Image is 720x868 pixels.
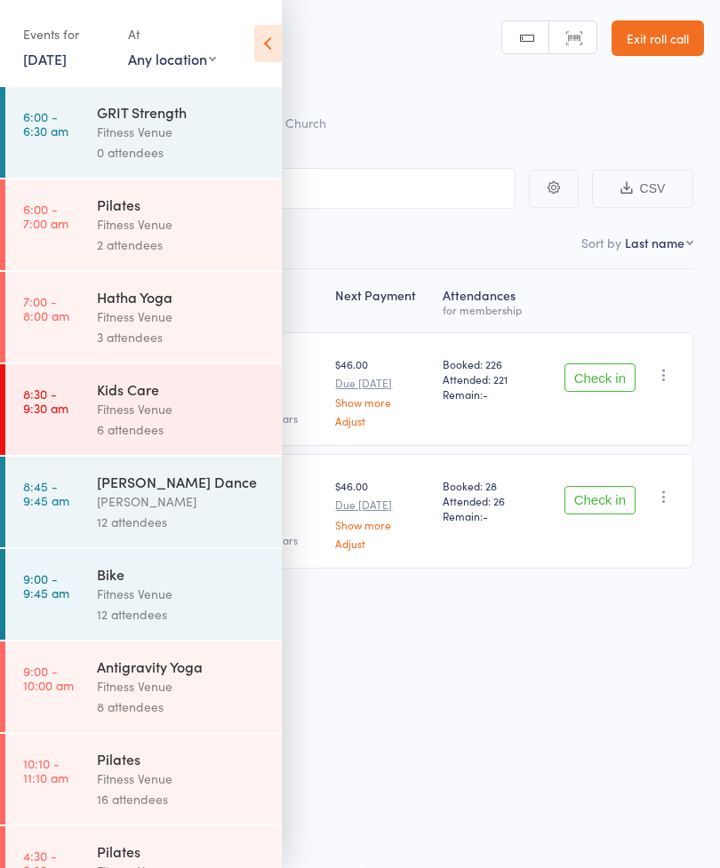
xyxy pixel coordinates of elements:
[23,664,74,692] time: 9:00 - 10:00 am
[23,20,110,49] div: Events for
[97,122,267,142] div: Fitness Venue
[97,287,267,307] div: Hatha Yoga
[97,419,267,440] div: 6 attendees
[625,234,684,251] div: Last name
[5,179,282,270] a: 6:00 -7:00 amPilatesFitness Venue2 attendees
[335,519,428,530] a: Show more
[5,272,282,362] a: 7:00 -8:00 amHatha YogaFitness Venue3 attendees
[5,641,282,732] a: 9:00 -10:00 amAntigravity YogaFitness Venue8 attendees
[97,697,267,717] div: 8 attendees
[592,170,693,208] button: CSV
[97,491,267,512] div: [PERSON_NAME]
[23,294,69,323] time: 7:00 - 8:00 am
[97,676,267,697] div: Fitness Venue
[97,379,267,399] div: Kids Care
[335,478,428,548] div: $46.00
[335,396,428,408] a: Show more
[335,356,428,426] div: $46.00
[97,604,267,625] div: 12 attendees
[97,102,267,122] div: GRIT Strength
[97,564,267,584] div: Bike
[443,304,533,315] div: for membership
[23,386,68,415] time: 8:30 - 9:30 am
[5,734,282,824] a: 10:10 -11:10 amPilatesFitness Venue16 attendees
[564,486,636,514] button: Check in
[97,512,267,532] div: 12 attendees
[23,202,68,230] time: 6:00 - 7:00 am
[23,49,67,68] a: [DATE]
[97,841,267,861] div: Pilates
[443,356,533,371] span: Booked: 226
[335,415,428,426] a: Adjust
[335,538,428,549] a: Adjust
[97,657,267,676] div: Antigravity Yoga
[23,479,69,507] time: 8:45 - 9:45 am
[97,472,267,491] div: [PERSON_NAME] Dance
[443,493,533,508] span: Attended: 26
[335,377,428,389] small: Due [DATE]
[97,399,267,419] div: Fitness Venue
[328,277,435,324] div: Next Payment
[128,20,216,49] div: At
[443,371,533,386] span: Attended: 221
[97,235,267,255] div: 2 attendees
[23,571,69,600] time: 9:00 - 9:45 am
[97,142,267,163] div: 0 attendees
[97,768,267,789] div: Fitness Venue
[483,508,488,523] span: -
[97,195,267,214] div: Pilates
[335,498,428,511] small: Due [DATE]
[612,20,704,56] a: Exit roll call
[443,386,533,402] span: Remain:
[97,214,267,235] div: Fitness Venue
[97,584,267,604] div: Fitness Venue
[128,49,216,68] div: Any location
[443,478,533,493] span: Booked: 28
[5,364,282,455] a: 8:30 -9:30 amKids CareFitness Venue6 attendees
[97,327,267,347] div: 3 attendees
[5,457,282,547] a: 8:45 -9:45 am[PERSON_NAME] Dance[PERSON_NAME]12 attendees
[97,789,267,809] div: 16 attendees
[23,109,68,138] time: 6:00 - 6:30 am
[443,508,533,523] span: Remain:
[581,234,621,251] label: Sort by
[483,386,488,402] span: -
[97,749,267,768] div: Pilates
[564,363,636,392] button: Check in
[23,756,68,784] time: 10:10 - 11:10 am
[97,307,267,327] div: Fitness Venue
[261,114,326,131] span: Old Church
[5,87,282,178] a: 6:00 -6:30 amGRIT StrengthFitness Venue0 attendees
[5,549,282,640] a: 9:00 -9:45 amBikeFitness Venue12 attendees
[436,277,540,324] div: Atten­dances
